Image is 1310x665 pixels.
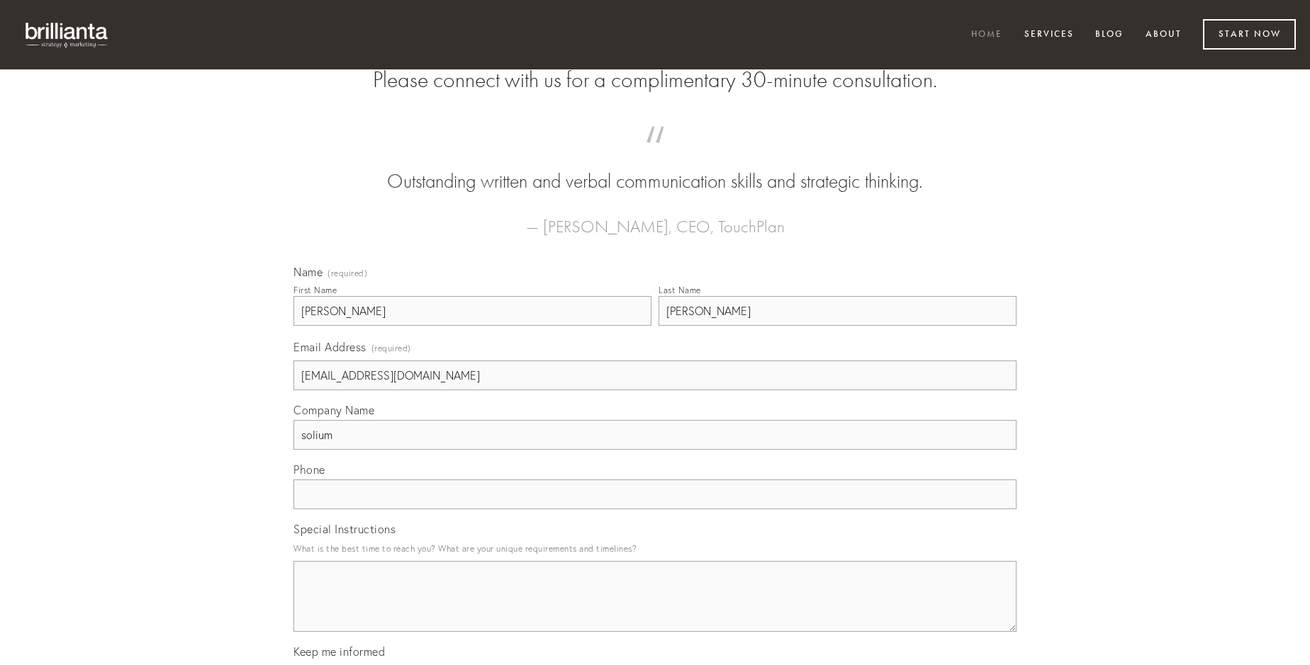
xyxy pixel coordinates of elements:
[327,269,367,278] span: (required)
[371,339,411,358] span: (required)
[316,195,994,241] figcaption: — [PERSON_NAME], CEO, TouchPlan
[293,67,1017,93] h2: Please connect with us for a complimentary 30-minute consultation.
[293,539,1017,558] p: What is the best time to reach you? What are your unique requirements and timelines?
[293,644,385,659] span: Keep me informed
[293,265,323,279] span: Name
[293,462,325,477] span: Phone
[1136,23,1191,47] a: About
[962,23,1012,47] a: Home
[316,140,994,195] blockquote: Outstanding written and verbal communication skills and strategic thinking.
[293,285,337,295] div: First Name
[293,340,366,354] span: Email Address
[293,522,396,536] span: Special Instructions
[1086,23,1133,47] a: Blog
[659,285,701,295] div: Last Name
[1203,19,1296,50] a: Start Now
[1015,23,1083,47] a: Services
[293,403,374,417] span: Company Name
[316,140,994,168] span: “
[14,14,121,55] img: brillianta - research, strategy, marketing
